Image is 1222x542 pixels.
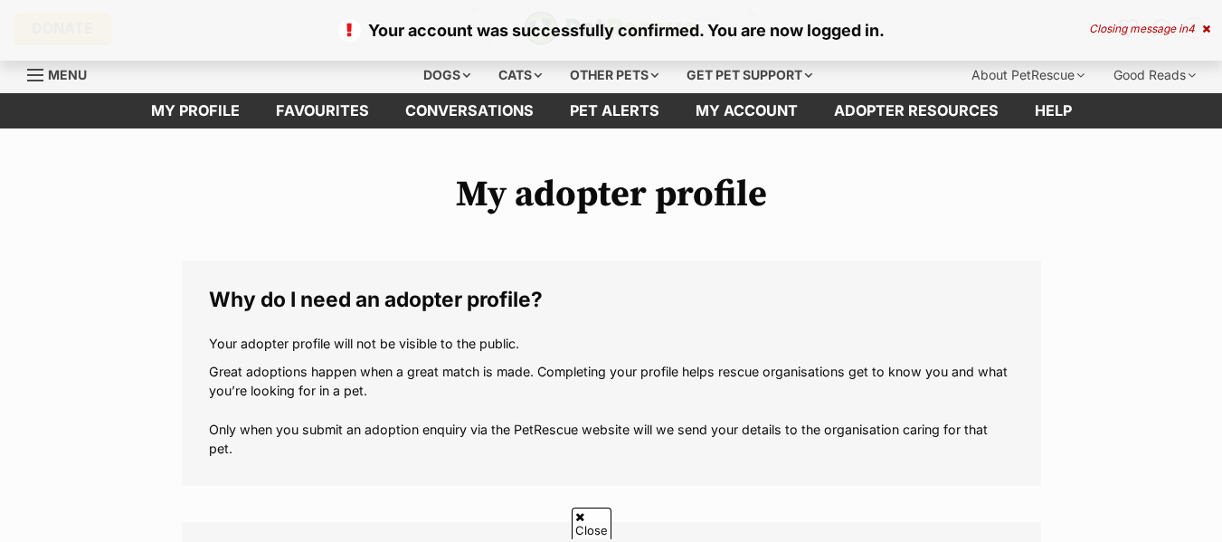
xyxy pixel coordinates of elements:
[209,334,1014,353] p: Your adopter profile will not be visible to the public.
[209,362,1014,459] p: Great adoptions happen when a great match is made. Completing your profile helps rescue organisat...
[959,57,1097,93] div: About PetRescue
[816,93,1017,128] a: Adopter resources
[209,288,1014,311] legend: Why do I need an adopter profile?
[182,261,1041,486] fieldset: Why do I need an adopter profile?
[674,57,825,93] div: Get pet support
[572,508,611,539] span: Close
[411,57,483,93] div: Dogs
[1017,93,1090,128] a: Help
[182,174,1041,215] h1: My adopter profile
[48,67,87,82] span: Menu
[486,57,554,93] div: Cats
[258,93,387,128] a: Favourites
[133,93,258,128] a: My profile
[27,57,99,90] a: Menu
[552,93,677,128] a: Pet alerts
[1101,57,1208,93] div: Good Reads
[557,57,671,93] div: Other pets
[677,93,816,128] a: My account
[387,93,552,128] a: conversations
